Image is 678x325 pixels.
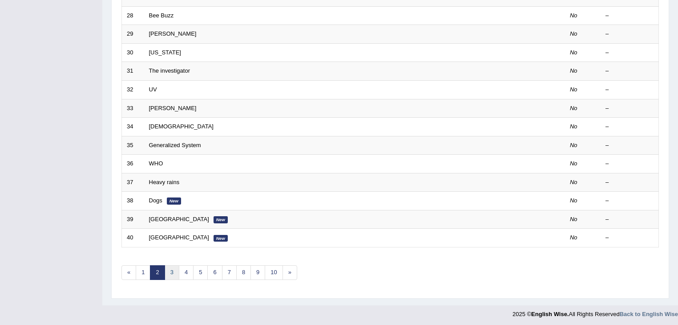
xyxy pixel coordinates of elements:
[122,25,144,44] td: 29
[570,216,577,222] em: No
[605,86,654,94] div: –
[605,67,654,75] div: –
[282,265,297,280] a: »
[122,62,144,81] td: 31
[605,178,654,187] div: –
[605,160,654,168] div: –
[122,80,144,99] td: 32
[150,265,165,280] a: 2
[605,49,654,57] div: –
[214,235,228,242] em: New
[605,12,654,20] div: –
[570,12,577,19] em: No
[222,265,237,280] a: 7
[122,136,144,155] td: 35
[570,197,577,204] em: No
[122,155,144,173] td: 36
[149,179,180,185] a: Heavy rains
[620,311,678,317] a: Back to English Wise
[570,160,577,167] em: No
[513,305,678,318] div: 2025 © All Rights Reserved
[531,311,569,317] strong: English Wise.
[149,234,209,241] a: [GEOGRAPHIC_DATA]
[122,99,144,118] td: 33
[165,265,179,280] a: 3
[122,6,144,25] td: 28
[265,265,282,280] a: 10
[570,105,577,111] em: No
[149,160,163,167] a: WHO
[149,49,181,56] a: [US_STATE]
[122,192,144,210] td: 38
[605,104,654,113] div: –
[122,118,144,136] td: 34
[214,216,228,223] em: New
[570,86,577,93] em: No
[149,105,197,111] a: [PERSON_NAME]
[149,123,214,130] a: [DEMOGRAPHIC_DATA]
[570,179,577,185] em: No
[605,141,654,150] div: –
[250,265,265,280] a: 9
[122,229,144,247] td: 40
[179,265,194,280] a: 4
[149,86,157,93] a: UV
[122,43,144,62] td: 30
[149,30,197,37] a: [PERSON_NAME]
[605,197,654,205] div: –
[605,30,654,38] div: –
[207,265,222,280] a: 6
[149,142,201,148] a: Generalized System
[149,216,209,222] a: [GEOGRAPHIC_DATA]
[149,67,190,74] a: The investigator
[605,123,654,131] div: –
[570,123,577,130] em: No
[122,210,144,229] td: 39
[167,197,181,205] em: New
[121,265,136,280] a: «
[570,67,577,74] em: No
[570,49,577,56] em: No
[149,197,162,204] a: Dogs
[149,12,174,19] a: Bee Buzz
[570,30,577,37] em: No
[605,234,654,242] div: –
[570,234,577,241] em: No
[605,215,654,224] div: –
[570,142,577,148] em: No
[193,265,208,280] a: 5
[122,173,144,192] td: 37
[236,265,251,280] a: 8
[136,265,150,280] a: 1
